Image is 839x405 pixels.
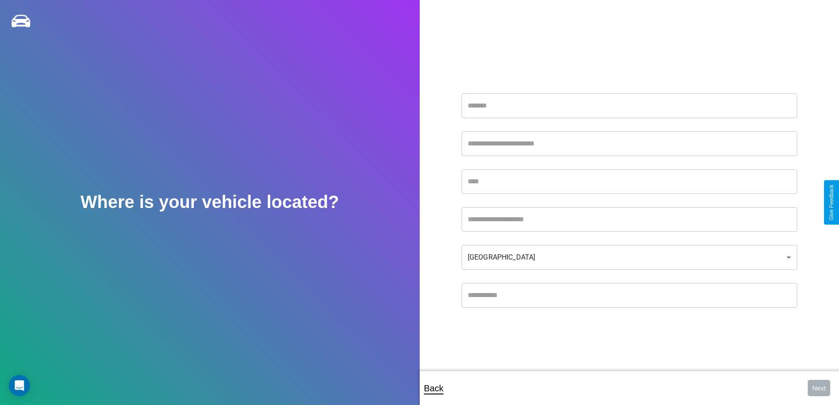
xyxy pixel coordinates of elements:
[828,185,835,220] div: Give Feedback
[81,192,339,212] h2: Where is your vehicle located?
[462,245,797,270] div: [GEOGRAPHIC_DATA]
[424,380,444,396] p: Back
[808,380,830,396] button: Next
[9,375,30,396] div: Open Intercom Messenger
